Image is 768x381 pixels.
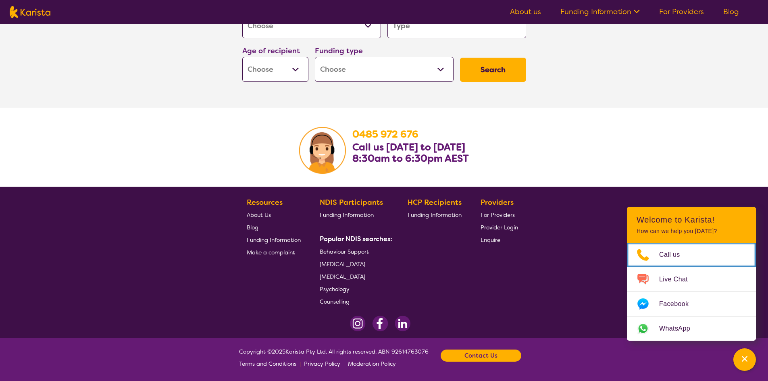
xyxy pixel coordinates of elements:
[348,360,396,367] span: Moderation Policy
[510,7,541,17] a: About us
[304,358,340,370] a: Privacy Policy
[239,360,296,367] span: Terms and Conditions
[320,270,389,283] a: [MEDICAL_DATA]
[247,249,295,256] span: Make a complaint
[637,228,746,235] p: How can we help you [DATE]?
[315,46,363,56] label: Funding type
[10,6,50,18] img: Karista logo
[481,224,518,231] span: Provider Login
[299,127,346,174] img: Karista Client Service
[659,273,697,285] span: Live Chat
[320,245,389,258] a: Behaviour Support
[320,285,350,293] span: Psychology
[239,346,429,370] span: Copyright © 2025 Karista Pty Ltd. All rights reserved. ABN 92614763076
[659,7,704,17] a: For Providers
[304,360,340,367] span: Privacy Policy
[723,7,739,17] a: Blog
[481,233,518,246] a: Enquire
[320,248,369,255] span: Behaviour Support
[247,221,301,233] a: Blog
[733,348,756,371] button: Channel Menu
[320,211,374,219] span: Funding Information
[247,211,271,219] span: About Us
[352,141,465,154] b: Call us [DATE] to [DATE]
[627,316,756,341] a: Web link opens in a new tab.
[481,221,518,233] a: Provider Login
[320,273,365,280] span: [MEDICAL_DATA]
[481,211,515,219] span: For Providers
[247,208,301,221] a: About Us
[348,358,396,370] a: Moderation Policy
[242,46,300,56] label: Age of recipient
[350,316,366,331] img: Instagram
[247,246,301,258] a: Make a complaint
[247,236,301,244] span: Funding Information
[481,198,514,207] b: Providers
[460,58,526,82] button: Search
[320,283,389,295] a: Psychology
[372,316,388,331] img: Facebook
[408,198,462,207] b: HCP Recipients
[560,7,640,17] a: Funding Information
[343,358,345,370] p: |
[659,249,690,261] span: Call us
[408,211,462,219] span: Funding Information
[637,215,746,225] h2: Welcome to Karista!
[659,298,698,310] span: Facebook
[300,358,301,370] p: |
[247,224,258,231] span: Blog
[464,350,497,362] b: Contact Us
[627,243,756,341] ul: Choose channel
[320,258,389,270] a: [MEDICAL_DATA]
[481,208,518,221] a: For Providers
[239,358,296,370] a: Terms and Conditions
[352,152,469,165] b: 8:30am to 6:30pm AEST
[320,235,392,243] b: Popular NDIS searches:
[247,233,301,246] a: Funding Information
[481,236,500,244] span: Enquire
[320,295,389,308] a: Counselling
[659,323,700,335] span: WhatsApp
[627,207,756,341] div: Channel Menu
[320,260,365,268] span: [MEDICAL_DATA]
[320,208,389,221] a: Funding Information
[395,316,410,331] img: LinkedIn
[320,198,383,207] b: NDIS Participants
[352,128,418,141] a: 0485 972 676
[408,208,462,221] a: Funding Information
[387,13,526,38] input: Type
[247,198,283,207] b: Resources
[320,298,350,305] span: Counselling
